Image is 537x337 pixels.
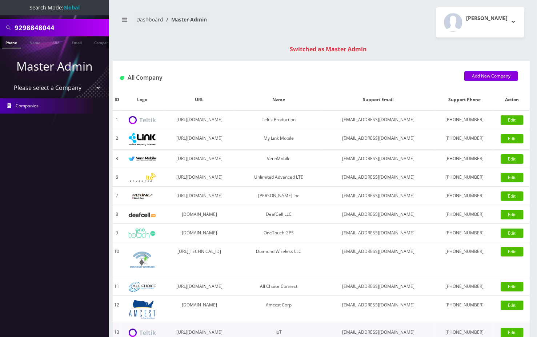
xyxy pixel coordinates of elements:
td: [PHONE_NUMBER] [435,168,494,187]
td: 10 [113,242,121,277]
a: SIM [49,36,63,48]
td: 7 [113,187,121,205]
td: [DOMAIN_NAME] [164,205,235,224]
img: Rexing Inc [129,193,156,200]
a: Edit [501,247,524,257]
td: [PHONE_NUMBER] [435,242,494,277]
img: OneTouch GPS [129,229,156,238]
td: OneTouch GPS [235,224,322,242]
td: [PHONE_NUMBER] [435,150,494,168]
td: [URL][DOMAIN_NAME] [164,277,235,296]
td: [EMAIL_ADDRESS][DOMAIN_NAME] [322,168,434,187]
a: Dashboard [136,16,163,23]
h1: All Company [120,74,453,81]
td: [URL][DOMAIN_NAME] [164,111,235,129]
a: Email [68,36,85,48]
td: [URL][DOMAIN_NAME] [164,168,235,187]
span: Companies [16,103,39,109]
td: VennMobile [235,150,322,168]
td: 6 [113,168,121,187]
th: Support Email [322,89,434,111]
a: Company [91,36,115,48]
img: All Company [120,76,124,80]
td: Diamond Wireless LLC [235,242,322,277]
a: Edit [501,173,524,182]
a: Edit [501,210,524,219]
a: Edit [501,282,524,292]
a: Edit [501,134,524,143]
td: Teltik Production [235,111,322,129]
td: 12 [113,296,121,323]
td: [EMAIL_ADDRESS][DOMAIN_NAME] [322,205,434,224]
a: Add New Company [464,71,518,81]
td: [URL][DOMAIN_NAME] [164,129,235,150]
td: Amcest Corp [235,296,322,323]
a: Edit [501,115,524,125]
a: Edit [501,229,524,238]
td: [PHONE_NUMBER] [435,296,494,323]
img: My Link Mobile [129,133,156,146]
button: [PERSON_NAME] [436,7,524,37]
td: [DOMAIN_NAME] [164,224,235,242]
td: [PHONE_NUMBER] [435,187,494,205]
img: Diamond Wireless LLC [129,246,156,273]
td: [PHONE_NUMBER] [435,224,494,242]
td: [EMAIL_ADDRESS][DOMAIN_NAME] [322,224,434,242]
th: ID [113,89,121,111]
td: [PHONE_NUMBER] [435,111,494,129]
img: All Choice Connect [129,282,156,292]
img: Amcest Corp [129,300,156,319]
span: Search Mode: [29,4,80,11]
nav: breadcrumb [118,12,316,33]
td: [EMAIL_ADDRESS][DOMAIN_NAME] [322,187,434,205]
a: Name [26,36,44,48]
td: Unlimited Advanced LTE [235,168,322,187]
img: VennMobile [129,156,156,162]
img: DeafCell LLC [129,213,156,217]
td: [URL][DOMAIN_NAME] [164,150,235,168]
td: [DOMAIN_NAME] [164,296,235,323]
td: All Choice Connect [235,277,322,296]
td: 11 [113,277,121,296]
td: [EMAIL_ADDRESS][DOMAIN_NAME] [322,296,434,323]
td: [EMAIL_ADDRESS][DOMAIN_NAME] [322,111,434,129]
img: Unlimited Advanced LTE [129,173,156,182]
a: Edit [501,301,524,310]
td: [EMAIL_ADDRESS][DOMAIN_NAME] [322,129,434,150]
td: [EMAIL_ADDRESS][DOMAIN_NAME] [322,150,434,168]
td: [PHONE_NUMBER] [435,205,494,224]
a: Phone [2,36,21,48]
th: Logo [121,89,164,111]
li: Master Admin [163,16,207,23]
a: Edit [501,154,524,164]
td: [PHONE_NUMBER] [435,277,494,296]
th: Name [235,89,322,111]
td: [EMAIL_ADDRESS][DOMAIN_NAME] [322,242,434,277]
a: Edit [501,191,524,201]
th: Support Phone [435,89,494,111]
input: Search All Companies [15,21,107,35]
td: [EMAIL_ADDRESS][DOMAIN_NAME] [322,277,434,296]
h2: [PERSON_NAME] [466,15,508,21]
td: 2 [113,129,121,150]
td: [URL][DOMAIN_NAME] [164,187,235,205]
td: [PHONE_NUMBER] [435,129,494,150]
strong: Global [63,4,80,11]
img: IoT [129,329,156,337]
td: [URL][TECHNICAL_ID] [164,242,235,277]
div: Switched as Master Admin [120,45,537,53]
td: 3 [113,150,121,168]
td: My Link Mobile [235,129,322,150]
td: 1 [113,111,121,129]
img: Teltik Production [129,116,156,124]
td: 9 [113,224,121,242]
td: 8 [113,205,121,224]
td: DeafCell LLC [235,205,322,224]
th: Action [494,89,530,111]
td: [PERSON_NAME] Inc [235,187,322,205]
th: URL [164,89,235,111]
